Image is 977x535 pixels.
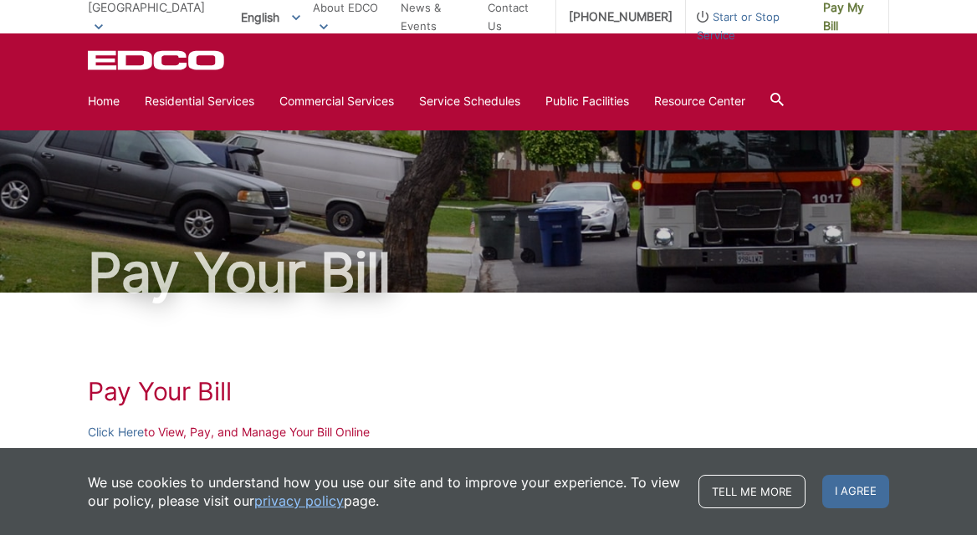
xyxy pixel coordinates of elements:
h1: Pay Your Bill [88,246,889,299]
p: to View, Pay, and Manage Your Bill Online [88,423,889,441]
p: We use cookies to understand how you use our site and to improve your experience. To view our pol... [88,473,682,510]
a: Home [88,92,120,110]
span: English [228,3,313,31]
a: privacy policy [254,492,344,510]
a: Residential Services [145,92,254,110]
a: Click Here [88,423,144,441]
span: I agree [822,475,889,508]
a: Tell me more [698,475,806,508]
a: Commercial Services [279,92,394,110]
a: Service Schedules [419,92,520,110]
h1: Pay Your Bill [88,376,889,406]
a: Resource Center [654,92,745,110]
a: Public Facilities [545,92,629,110]
a: EDCD logo. Return to the homepage. [88,50,227,70]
